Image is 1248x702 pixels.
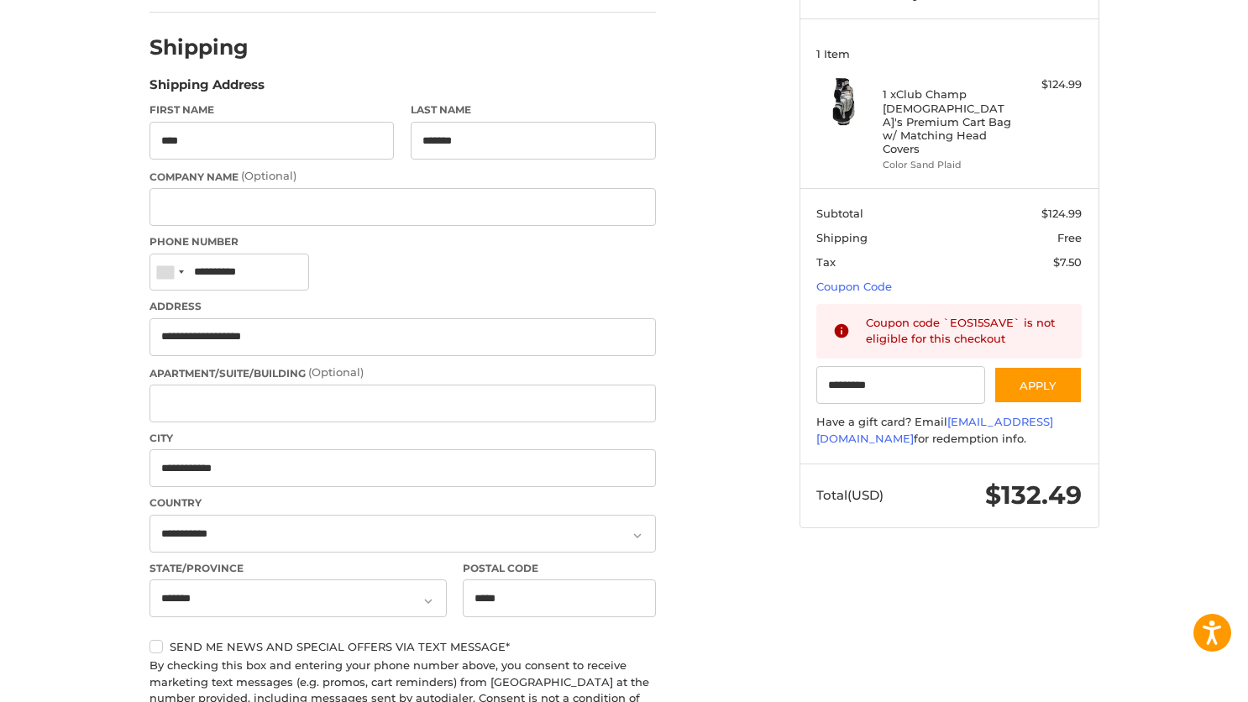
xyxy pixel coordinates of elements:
[994,366,1083,404] button: Apply
[463,561,656,576] label: Postal Code
[1053,255,1082,269] span: $7.50
[149,495,656,511] label: Country
[411,102,656,118] label: Last Name
[149,168,656,185] label: Company Name
[149,234,656,249] label: Phone Number
[816,231,868,244] span: Shipping
[149,299,656,314] label: Address
[149,76,265,102] legend: Shipping Address
[149,102,395,118] label: First Name
[816,366,985,404] input: Gift Certificate or Coupon Code
[816,207,863,220] span: Subtotal
[1057,231,1082,244] span: Free
[149,640,656,653] label: Send me news and special offers via text message*
[149,364,656,381] label: Apartment/Suite/Building
[816,414,1082,447] div: Have a gift card? Email for redemption info.
[241,169,296,182] small: (Optional)
[816,47,1082,60] h3: 1 Item
[883,158,1011,172] li: Color Sand Plaid
[1041,207,1082,220] span: $124.99
[1015,76,1082,93] div: $124.99
[816,255,836,269] span: Tax
[816,487,884,503] span: Total (USD)
[149,34,249,60] h2: Shipping
[149,431,656,446] label: City
[985,479,1082,511] span: $132.49
[308,365,364,379] small: (Optional)
[816,415,1053,445] a: [EMAIL_ADDRESS][DOMAIN_NAME]
[816,280,892,293] a: Coupon Code
[149,561,447,576] label: State/Province
[883,87,1011,155] h4: 1 x Club Champ [DEMOGRAPHIC_DATA]'s Premium Cart Bag w/ Matching Head Covers
[866,315,1066,348] div: Coupon code `EOS15SAVE` is not eligible for this checkout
